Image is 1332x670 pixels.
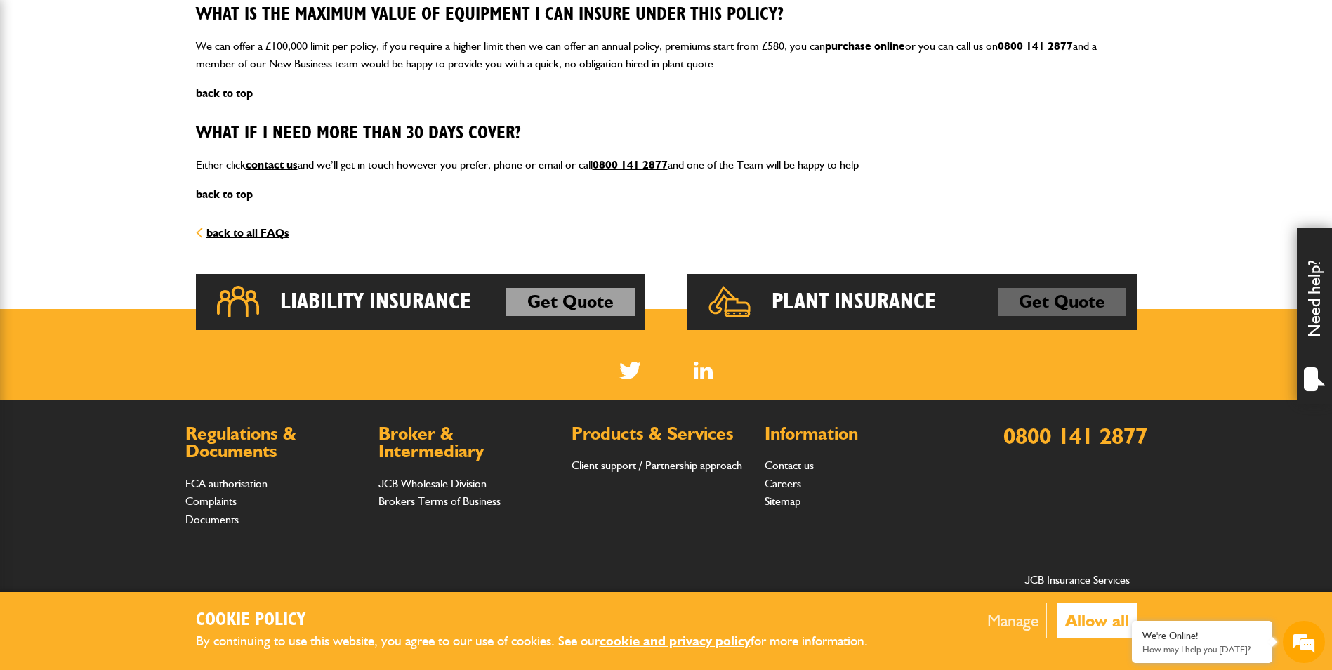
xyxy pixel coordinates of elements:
[196,631,891,652] p: By continuing to use this website, you agree to our use of cookies. See our for more information.
[1057,603,1137,638] button: Allow all
[572,425,751,443] h2: Products & Services
[772,288,936,316] h2: Plant Insurance
[185,513,239,526] a: Documents
[196,123,1137,145] h3: What if I need more than 30 Days cover?
[191,433,255,452] em: Start Chat
[196,156,1137,174] p: Either click and we’ll get in touch however you prefer, phone or email or call and one of the Tea...
[18,171,256,202] input: Enter your email address
[1142,630,1262,642] div: We're Online!
[998,288,1126,316] a: Get Quote
[619,362,641,379] img: Twitter
[230,7,264,41] div: Minimize live chat window
[378,477,487,490] a: JCB Wholesale Division
[1142,644,1262,655] p: How may I help you today?
[765,494,800,508] a: Sitemap
[506,288,635,316] a: Get Quote
[196,226,289,239] a: back to all FAQs
[196,86,253,100] a: back to top
[694,362,713,379] img: Linked In
[73,79,236,97] div: Chat with us now
[765,459,814,472] a: Contact us
[998,39,1073,53] a: 0800 141 2877
[1297,228,1332,404] div: Need help?
[694,362,713,379] a: LinkedIn
[196,610,891,631] h2: Cookie Policy
[765,477,801,490] a: Careers
[593,158,668,171] a: 0800 141 2877
[185,425,364,461] h2: Regulations & Documents
[18,213,256,244] input: Enter your phone number
[196,4,1137,26] h3: What is the Maximum Value of equipment I can insure under this policy?
[18,130,256,161] input: Enter your last name
[246,158,298,171] a: contact us
[280,288,471,316] h2: Liability Insurance
[980,603,1047,638] button: Manage
[572,459,742,472] a: Client support / Partnership approach
[196,188,253,201] a: back to top
[185,494,237,508] a: Complaints
[600,633,751,649] a: cookie and privacy policy
[185,477,268,490] a: FCA authorisation
[24,78,59,98] img: d_20077148190_company_1631870298795_20077148190
[765,425,944,443] h2: Information
[196,37,1137,73] p: We can offer a £100,000 limit per policy, if you require a higher limit then we can offer an annu...
[378,425,558,461] h2: Broker & Intermediary
[378,494,501,508] a: Brokers Terms of Business
[1003,422,1147,449] a: 0800 141 2877
[18,254,256,421] textarea: Type your message and hit 'Enter'
[825,39,905,53] a: purchase online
